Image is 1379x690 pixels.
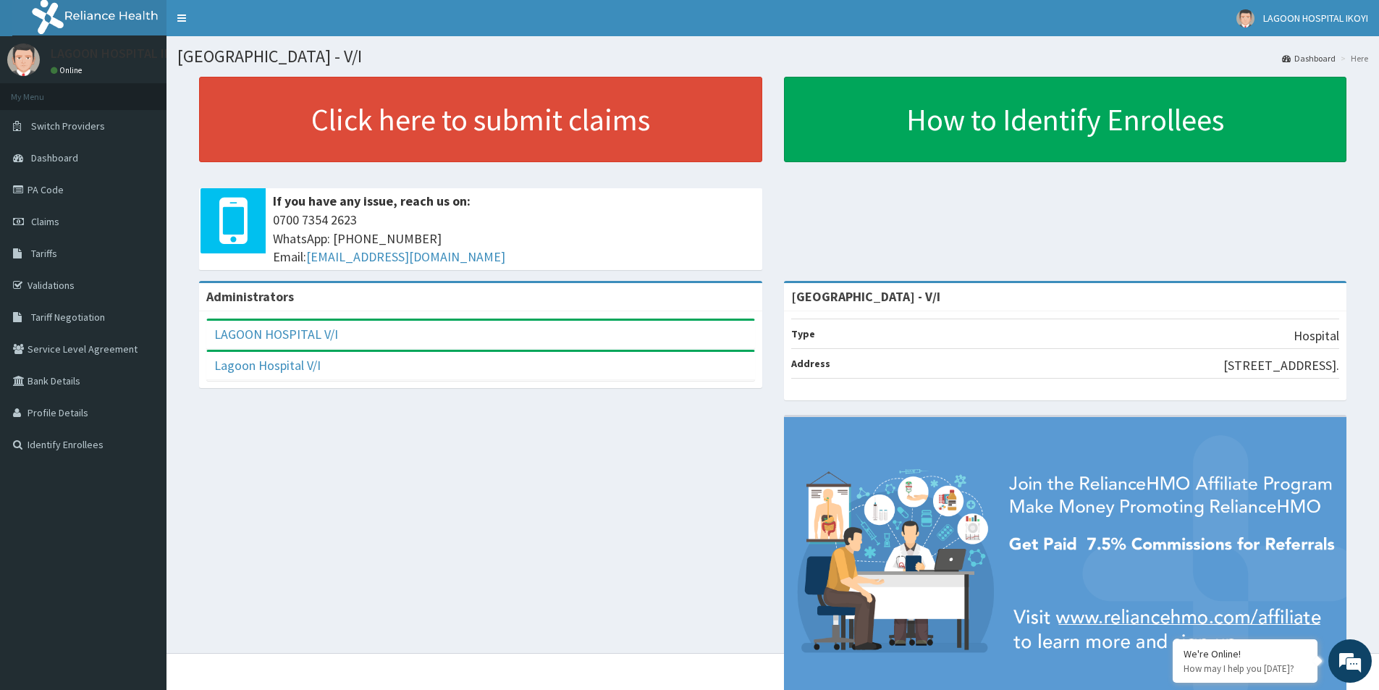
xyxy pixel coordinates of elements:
img: User Image [7,43,40,76]
h1: [GEOGRAPHIC_DATA] - V/I [177,47,1368,66]
img: User Image [1236,9,1254,28]
div: We're Online! [1184,647,1307,660]
a: Lagoon Hospital V/I [214,357,321,374]
p: How may I help you today? [1184,662,1307,675]
span: Tariffs [31,247,57,260]
a: Online [51,65,85,75]
p: [STREET_ADDRESS]. [1223,356,1339,375]
b: Administrators [206,288,294,305]
span: Tariff Negotiation [31,311,105,324]
li: Here [1337,52,1368,64]
p: Hospital [1294,327,1339,345]
a: How to Identify Enrollees [784,77,1347,162]
strong: [GEOGRAPHIC_DATA] - V/I [791,288,940,305]
a: [EMAIL_ADDRESS][DOMAIN_NAME] [306,248,505,265]
span: Claims [31,215,59,228]
b: Address [791,357,830,370]
span: LAGOON HOSPITAL IKOYI [1263,12,1368,25]
b: If you have any issue, reach us on: [273,193,471,209]
a: Click here to submit claims [199,77,762,162]
span: Switch Providers [31,119,105,132]
b: Type [791,327,815,340]
span: 0700 7354 2623 WhatsApp: [PHONE_NUMBER] Email: [273,211,755,266]
span: Dashboard [31,151,78,164]
p: LAGOON HOSPITAL IKOYI [51,47,190,60]
a: Dashboard [1282,52,1336,64]
a: LAGOON HOSPITAL V/I [214,326,338,342]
